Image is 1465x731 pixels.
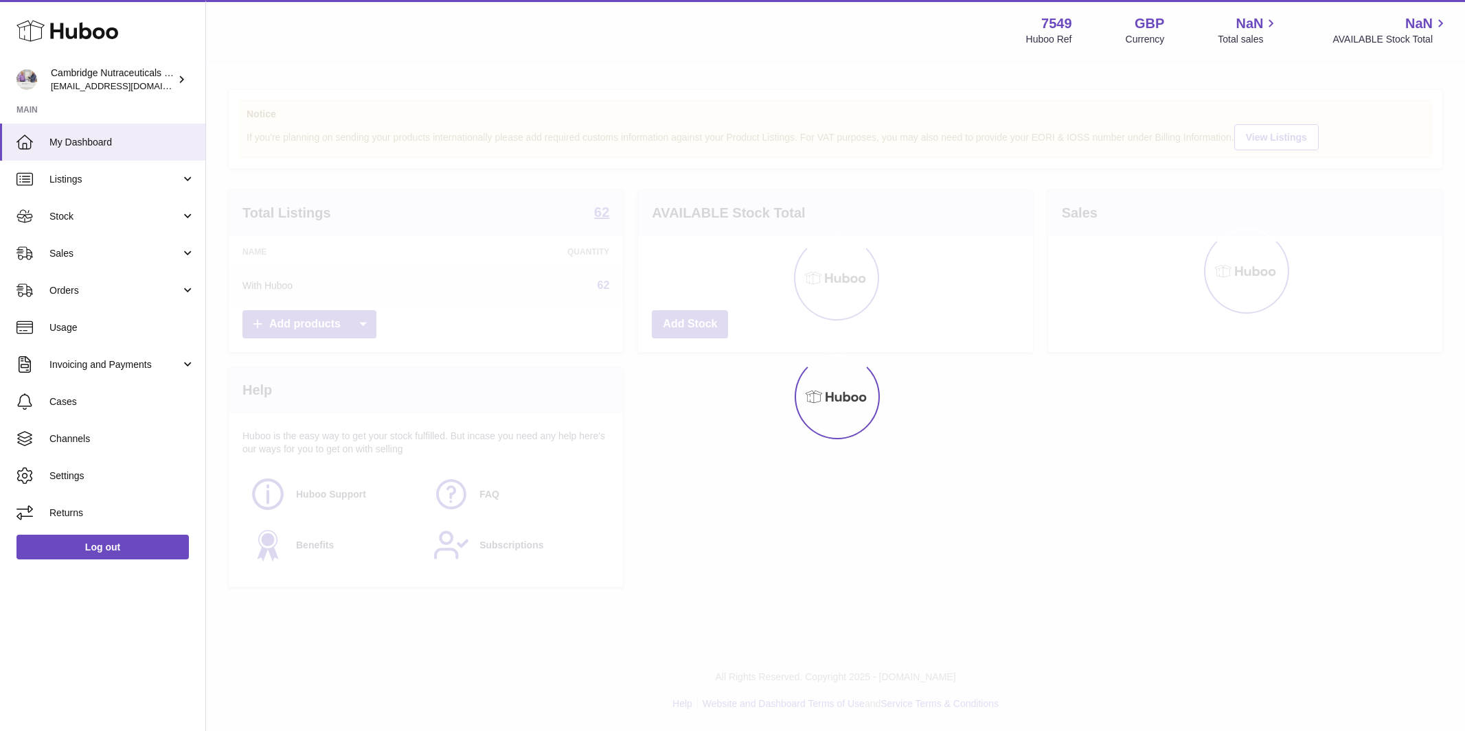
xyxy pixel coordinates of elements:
span: Cases [49,395,195,408]
a: NaN Total sales [1218,14,1279,46]
span: AVAILABLE Stock Total [1332,33,1449,46]
span: NaN [1405,14,1433,33]
strong: GBP [1135,14,1164,33]
img: qvc@camnutra.com [16,69,37,90]
strong: 7549 [1041,14,1072,33]
span: Stock [49,210,181,223]
span: Settings [49,469,195,483]
a: Log out [16,535,189,559]
a: NaN AVAILABLE Stock Total [1332,14,1449,46]
div: Currency [1126,33,1165,46]
span: [EMAIL_ADDRESS][DOMAIN_NAME] [51,80,202,91]
span: Usage [49,321,195,334]
span: My Dashboard [49,136,195,149]
span: Orders [49,284,181,297]
div: Huboo Ref [1026,33,1072,46]
span: Channels [49,432,195,445]
span: Sales [49,247,181,260]
span: Invoicing and Payments [49,358,181,371]
span: NaN [1236,14,1263,33]
span: Listings [49,173,181,186]
span: Returns [49,507,195,520]
div: Cambridge Nutraceuticals Ltd [51,67,174,93]
span: Total sales [1218,33,1279,46]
